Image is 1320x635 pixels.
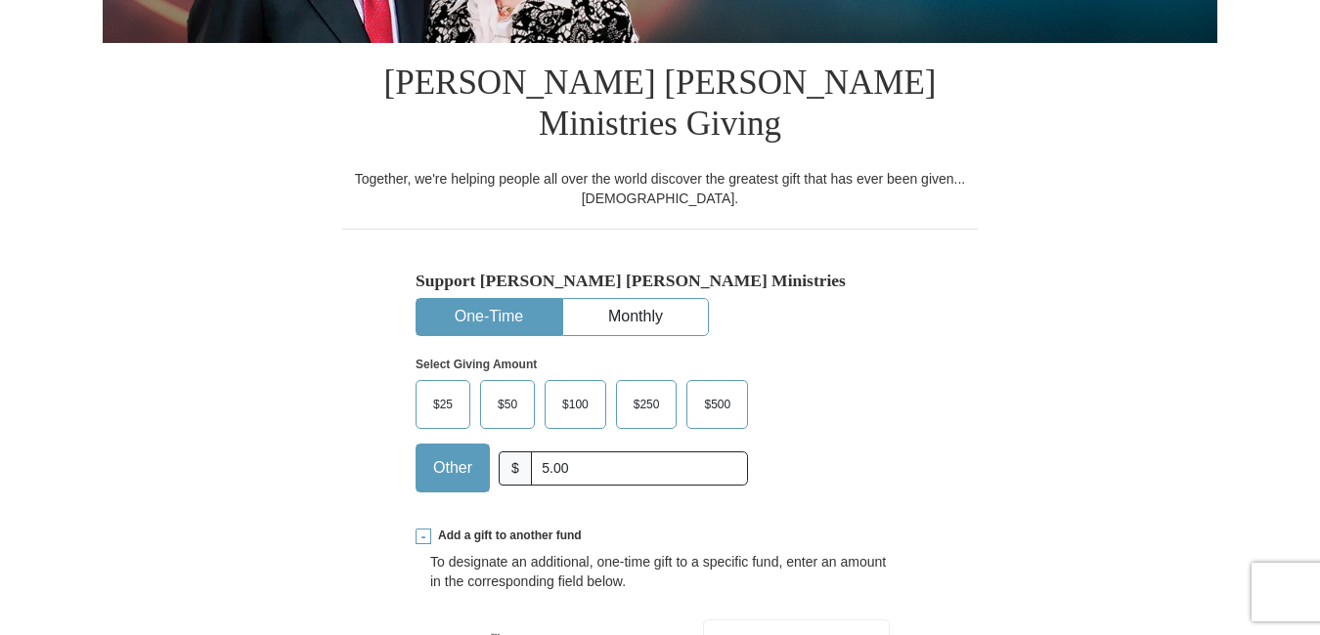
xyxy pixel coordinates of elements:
[563,299,708,335] button: Monthly
[430,552,890,591] div: To designate an additional, one-time gift to a specific fund, enter an amount in the correspondin...
[552,390,598,419] span: $100
[624,390,670,419] span: $250
[423,453,482,483] span: Other
[416,358,537,371] strong: Select Giving Amount
[416,271,904,291] h5: Support [PERSON_NAME] [PERSON_NAME] Ministries
[488,390,527,419] span: $50
[342,43,978,169] h1: [PERSON_NAME] [PERSON_NAME] Ministries Giving
[531,451,748,486] input: Other Amount
[431,528,582,544] span: Add a gift to another fund
[423,390,462,419] span: $25
[694,390,740,419] span: $500
[499,451,532,486] span: $
[417,299,561,335] button: One-Time
[342,169,978,208] div: Together, we're helping people all over the world discover the greatest gift that has ever been g...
